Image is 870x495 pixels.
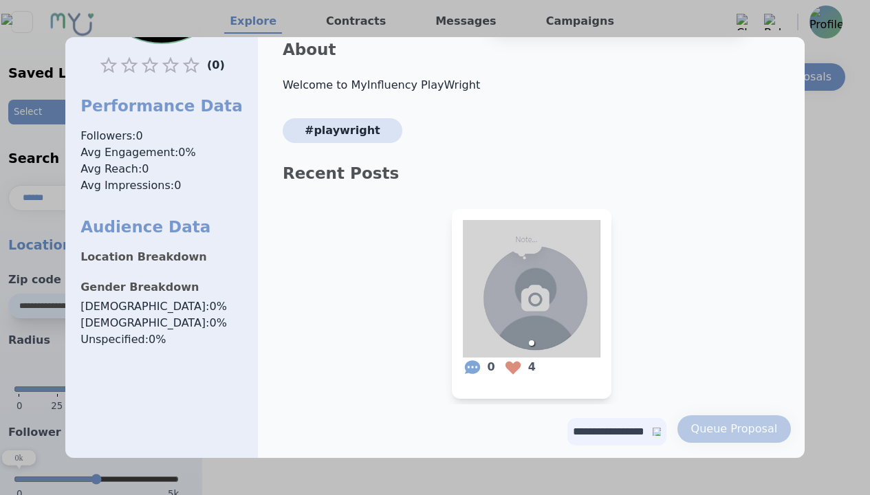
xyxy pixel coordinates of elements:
h1: Audience Data [80,216,243,238]
p: ( 0 ) [207,55,225,76]
p: Location Breakdown [80,249,243,265]
span: 4 [503,357,536,377]
p: Recent Posts [272,162,791,184]
span: [DEMOGRAPHIC_DATA] : 0 % [80,315,243,331]
p: About [272,38,791,60]
p: Gender Breakdown [80,279,243,296]
span: #PlayWright [283,118,402,143]
span: Avg Engagement: 0 % [80,144,243,161]
span: Avg Reach: 0 [80,161,243,177]
span: Followers: 0 [80,128,243,144]
span: Avg Impressions: 0 [80,177,243,194]
span: [DEMOGRAPHIC_DATA] : 0 % [80,298,243,315]
p: Welcome to MyInfluency PlayWright [272,77,791,93]
span: Unspecified : 0 % [80,331,243,348]
li: slide item 1 [529,340,534,346]
h1: Performance Data [80,95,243,117]
span: 0 [463,357,495,377]
button: Queue Proposal [677,415,792,443]
div: Queue Proposal [691,421,778,437]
